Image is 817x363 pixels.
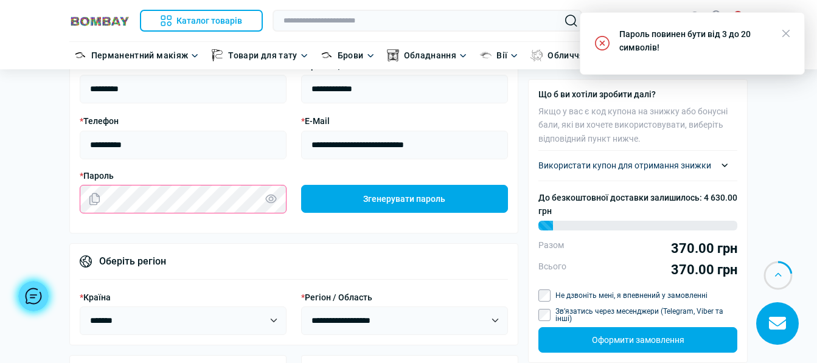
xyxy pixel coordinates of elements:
[479,49,492,61] img: Вії
[538,240,574,251] span: Разом
[228,49,297,62] a: Товари для тату
[496,49,507,62] a: Вії
[530,49,543,61] img: Обличчя
[301,291,372,304] label: Регіон / Область
[301,114,330,128] label: E-Mail
[301,185,508,213] button: Згенерувати пароль
[574,240,737,257] span: 370.00 грн
[91,49,189,62] a: Перманентний макіяж
[99,254,166,269] span: Оберіть регіон
[404,49,457,62] a: Обладнання
[619,27,773,55] p: Пароль повинен бути від 3 до 20 символів!
[338,49,364,62] a: Брови
[140,10,263,32] button: Каталог товарів
[712,10,720,19] span: 0
[538,89,737,100] div: Що б ви хотіли зробити далі?
[211,49,223,61] img: Товари для тату
[555,308,737,322] label: Зв’язатись через месенджери (Telegram, Viber та інші)
[80,114,119,128] label: Телефон
[565,15,577,27] button: Search
[548,49,585,62] a: Обличчя
[80,291,111,304] label: Країна
[72,169,516,182] label: Пароль
[555,292,707,299] label: Не дзвоніть мені, я впевнений у замовленні
[69,15,130,27] img: BOMBAY
[538,191,737,240] div: До безкоштовної доставки залишилось: 4 630.00 грн
[538,105,737,151] p: Якщо у вас є код купона на знижку або бонусні бали, які ви хочете використовувати, виберіть відпо...
[576,261,737,278] span: 370.00 грн
[538,261,576,272] span: Всього
[321,49,333,61] img: Брови
[538,161,737,171] div: Використати купон для отримання знижки
[538,327,737,353] button: Оформити замовлення
[74,49,86,61] img: Перманентний макіяж
[734,11,742,19] span: 1
[387,49,399,61] img: Обладнання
